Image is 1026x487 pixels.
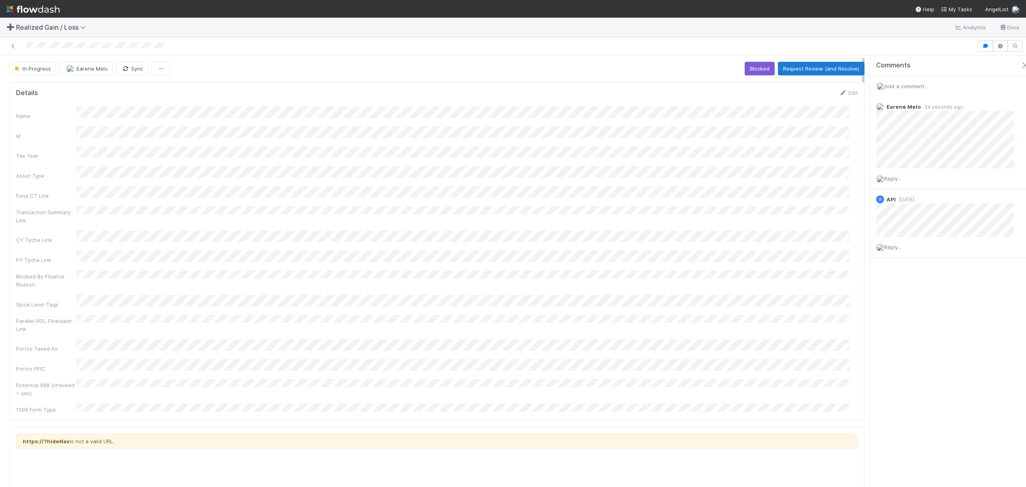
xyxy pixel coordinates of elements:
img: avatar_bc42736a-3f00-4d10-a11d-d22e63cdc729.png [66,65,74,73]
div: Spice Level Tags [16,300,76,308]
div: Asset Type [16,172,76,180]
div: Portco PFIC [16,365,76,373]
a: My Tasks [941,5,972,13]
span: Comments [876,61,911,69]
span: Realized Gain / Loss [16,23,90,31]
button: Blocked [745,62,775,75]
div: Help [915,5,934,13]
div: API [876,195,884,203]
img: avatar_bc42736a-3f00-4d10-a11d-d22e63cdc729.png [876,175,884,183]
h5: Details [16,89,38,97]
img: avatar_bc42736a-3f00-4d10-a11d-d22e63cdc729.png [876,244,884,252]
div: 1099 Form Type [16,406,76,414]
span: Reply... [884,175,901,182]
img: avatar_bc42736a-3f00-4d10-a11d-d22e63cdc729.png [877,82,885,90]
span: AngelList [985,6,1008,12]
img: avatar_bc42736a-3f00-4d10-a11d-d22e63cdc729.png [1012,6,1020,14]
span: Reply... [884,244,901,250]
button: Sync [116,62,148,75]
img: avatar_bc42736a-3f00-4d10-a11d-d22e63cdc729.png [876,103,884,111]
strong: https://?hideNav [23,438,70,444]
div: is not a valid URL. [16,434,858,449]
span: 34 seconds ago [921,104,963,110]
span: Earene Melo [77,65,108,72]
div: Transaction Summary Link [16,208,76,224]
span: [DATE] [896,197,914,203]
img: logo-inverted-e16ddd16eac7371096b0.svg [6,2,60,16]
button: Request Review (and Resolve) [778,62,864,75]
button: Earene Melo [59,62,113,75]
div: Portco Taxed As [16,345,76,353]
div: Name [16,112,76,120]
span: API [887,196,896,203]
div: Id [16,132,76,140]
a: Docs [999,22,1020,32]
span: A [879,197,882,202]
a: Edit [839,89,858,96]
span: My Tasks [941,6,972,12]
div: Potential 988 (checked = yes) [16,381,76,397]
div: Blocked By Finance Reason [16,272,76,288]
div: Fund CT Link [16,192,76,200]
div: Parallel RGL Flowdash Link [16,317,76,333]
span: ➕ [6,24,14,30]
div: Tax Year [16,152,76,160]
span: Earene Melo [887,103,921,110]
div: PY Tyche Link [16,256,76,264]
a: Analytics [955,22,986,32]
span: Add a comment... [885,83,928,89]
div: CY Tyche Link [16,236,76,244]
